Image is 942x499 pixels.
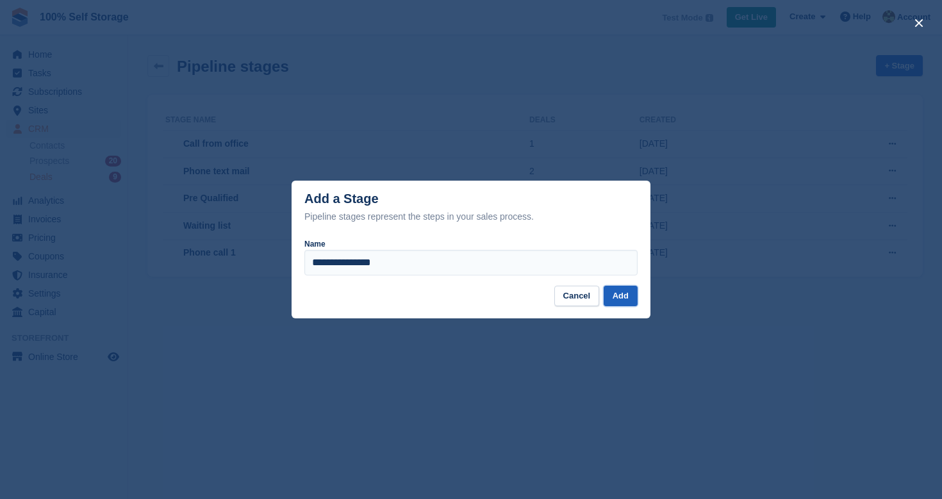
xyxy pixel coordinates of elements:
[554,286,600,307] button: Cancel
[604,286,638,307] button: Add
[304,209,534,224] div: Pipeline stages represent the steps in your sales process.
[304,192,534,224] div: Add a Stage
[304,240,326,249] label: Name
[909,13,929,33] button: close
